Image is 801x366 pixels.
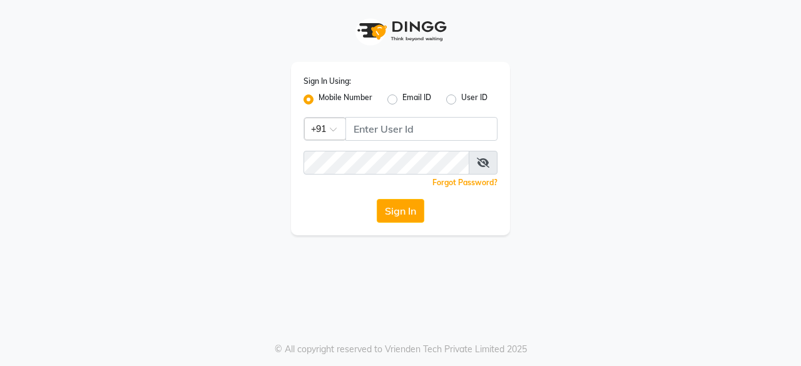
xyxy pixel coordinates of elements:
[350,13,451,49] img: logo1.svg
[432,178,497,187] a: Forgot Password?
[377,199,424,223] button: Sign In
[319,92,372,107] label: Mobile Number
[304,151,469,175] input: Username
[461,92,487,107] label: User ID
[402,92,431,107] label: Email ID
[304,76,351,87] label: Sign In Using:
[345,117,497,141] input: Username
